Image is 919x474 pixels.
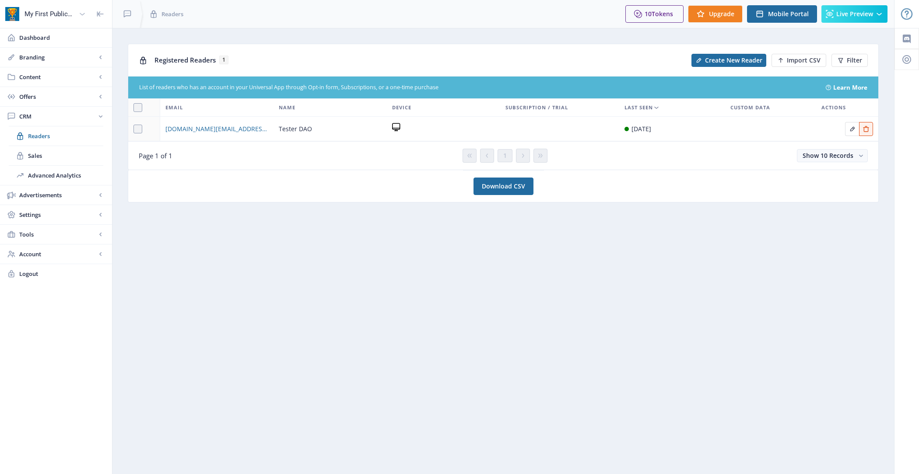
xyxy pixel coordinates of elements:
[730,102,770,113] span: Custom Data
[747,5,817,23] button: Mobile Portal
[821,102,846,113] span: Actions
[691,54,766,67] button: Create New Reader
[19,33,105,42] span: Dashboard
[139,151,172,160] span: Page 1 of 1
[5,7,19,21] img: app-icon.png
[688,5,743,23] button: Upgrade
[9,146,103,165] a: Sales
[686,54,766,67] a: New page
[498,149,512,162] button: 1
[803,151,853,160] span: Show 10 Records
[474,178,533,195] a: Download CSV
[161,10,183,18] span: Readers
[836,10,873,17] span: Live Preview
[392,102,411,113] span: Device
[28,171,103,180] span: Advanced Analytics
[165,124,268,134] a: [DOMAIN_NAME][EMAIL_ADDRESS][DOMAIN_NAME]
[831,54,868,67] button: Filter
[797,149,868,162] button: Show 10 Records
[833,83,867,92] a: Learn More
[19,191,96,199] span: Advertisements
[28,132,103,140] span: Readers
[219,56,228,64] span: 1
[128,44,879,170] app-collection-view: Registered Readers
[859,124,873,132] a: Edit page
[766,54,826,67] a: New page
[787,57,821,64] span: Import CSV
[631,124,651,134] div: [DATE]
[625,5,684,23] button: 10Tokens
[705,57,762,64] span: Create New Reader
[847,57,862,64] span: Filter
[845,124,859,132] a: Edit page
[279,102,295,113] span: Name
[19,92,96,101] span: Offers
[709,10,734,17] span: Upgrade
[19,112,96,121] span: CRM
[19,230,96,239] span: Tools
[9,126,103,146] a: Readers
[9,166,103,185] a: Advanced Analytics
[19,73,96,81] span: Content
[821,5,887,23] button: Live Preview
[505,102,568,113] span: Subscription / Trial
[19,269,105,278] span: Logout
[503,152,507,159] span: 1
[768,10,809,17] span: Mobile Portal
[19,53,96,62] span: Branding
[139,84,815,92] div: List of readers who has an account in your Universal App through Opt-in form, Subscriptions, or a...
[772,54,826,67] button: Import CSV
[652,10,673,18] span: Tokens
[25,4,75,24] div: My First Publication
[19,250,96,258] span: Account
[279,124,312,134] span: Tester DAO
[624,102,653,113] span: Last Seen
[165,102,183,113] span: Email
[19,210,96,219] span: Settings
[28,151,103,160] span: Sales
[154,56,216,64] span: Registered Readers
